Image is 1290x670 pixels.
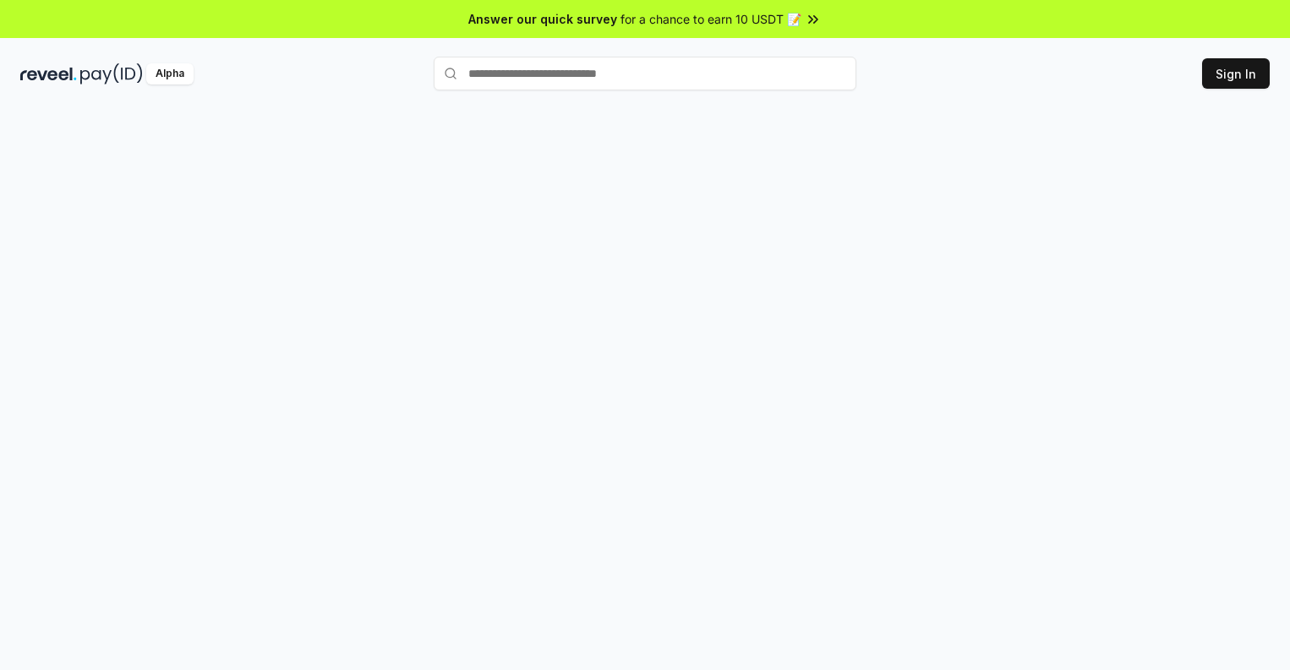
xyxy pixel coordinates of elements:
[1202,58,1270,89] button: Sign In
[620,10,801,28] span: for a chance to earn 10 USDT 📝
[80,63,143,84] img: pay_id
[146,63,194,84] div: Alpha
[468,10,617,28] span: Answer our quick survey
[20,63,77,84] img: reveel_dark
